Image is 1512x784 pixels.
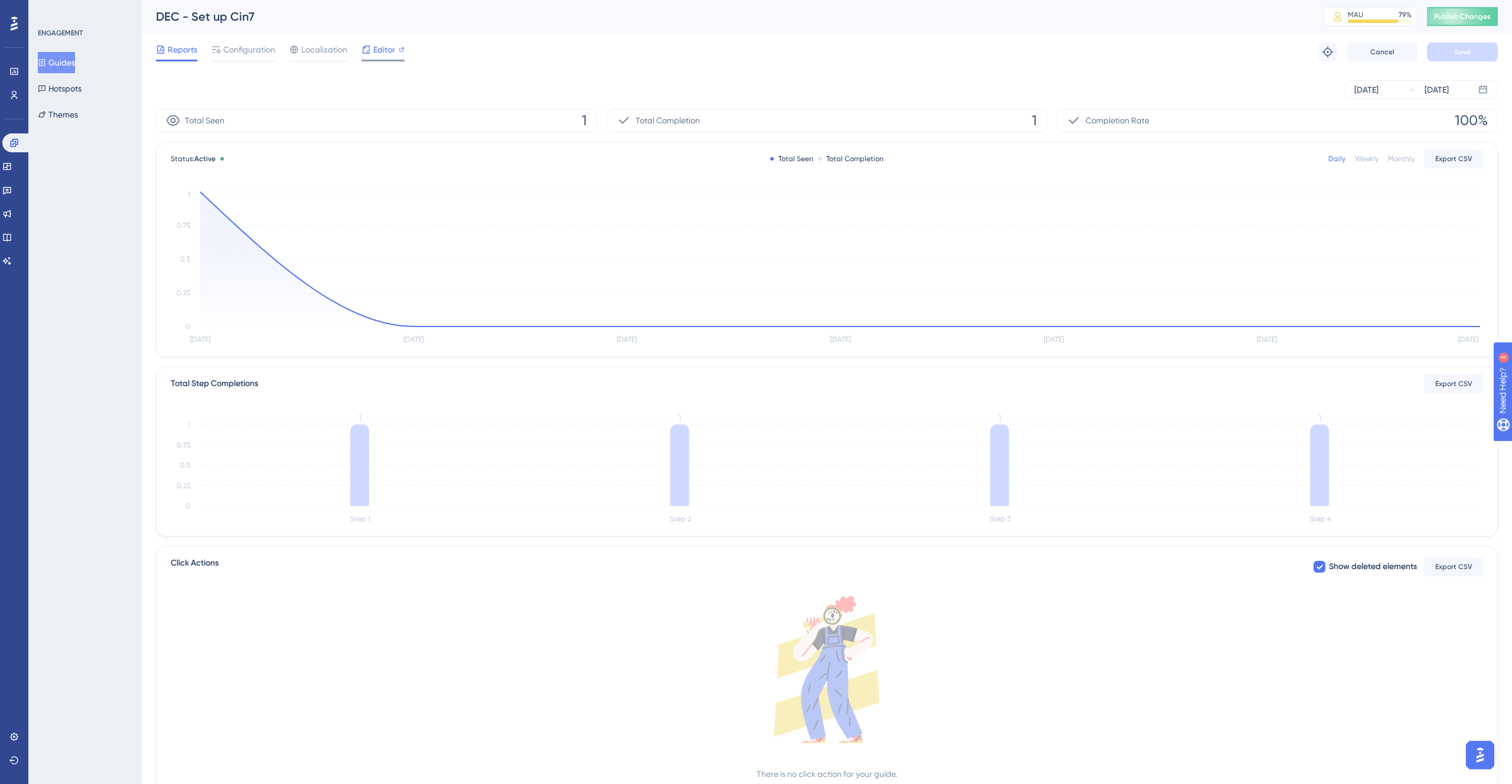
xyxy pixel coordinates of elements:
div: There is no click action for your guide. [757,767,897,781]
tspan: Step 1 [350,515,370,523]
div: 79 % [1399,10,1412,19]
tspan: 1 [188,191,190,199]
tspan: 1 [998,413,1001,424]
button: Export CSV [1424,149,1483,168]
tspan: [DATE] [403,335,423,344]
button: Hotspots [38,78,82,99]
tspan: [DATE] [1044,335,1064,344]
iframe: UserGuiding AI Assistant Launcher [1462,737,1498,773]
div: [DATE] [1425,83,1449,97]
div: Total Step Completions [171,377,258,391]
div: Monthly [1388,154,1415,164]
tspan: 0 [185,322,190,331]
tspan: 0.25 [177,482,190,490]
span: Export CSV [1435,379,1472,388]
div: MAU [1348,10,1363,19]
span: Publish Changes [1434,12,1491,21]
tspan: Step 3 [989,515,1011,523]
tspan: Step 4 [1309,515,1331,523]
button: Publish Changes [1427,7,1498,26]
span: Total Completion [636,113,700,128]
tspan: Step 2 [670,515,691,523]
span: Active [194,155,216,163]
tspan: [DATE] [617,335,637,344]
div: DEC - Set up Cin7 [156,8,1293,25]
span: Editor [373,43,395,57]
tspan: [DATE] [1458,335,1478,344]
span: Click Actions [171,556,219,577]
span: Export CSV [1435,562,1472,571]
button: Cancel [1347,43,1417,61]
tspan: 1 [188,420,190,429]
div: ENGAGEMENT [38,28,83,38]
span: Status: [171,154,216,164]
div: [DATE] [1354,83,1379,97]
tspan: 1 [678,413,681,424]
span: Export CSV [1435,154,1472,164]
tspan: 1 [1318,413,1321,424]
tspan: 0.5 [180,255,190,263]
div: 4 [82,6,86,15]
div: Daily [1328,154,1345,164]
span: 1 [1032,111,1037,130]
tspan: 0.5 [180,461,190,469]
tspan: [DATE] [190,335,210,344]
span: 1 [582,111,587,130]
div: Total Seen [770,154,813,164]
tspan: 1 [359,413,361,424]
button: Themes [38,104,78,125]
span: Total Seen [185,113,224,128]
tspan: 0.25 [177,289,190,297]
tspan: 0 [185,502,190,510]
tspan: [DATE] [830,335,850,344]
tspan: 0.75 [177,221,190,230]
tspan: [DATE] [1257,335,1277,344]
button: Export CSV [1424,557,1483,576]
tspan: 0.75 [177,441,190,449]
span: Cancel [1370,47,1394,57]
span: Show deleted elements [1329,560,1417,574]
span: Completion Rate [1086,113,1149,128]
div: Weekly [1355,154,1379,164]
span: Configuration [223,43,275,57]
span: Localization [301,43,347,57]
button: Save [1427,43,1498,61]
span: Reports [168,43,197,57]
span: Need Help? [28,3,74,17]
button: Guides [38,52,75,73]
span: Save [1454,47,1471,57]
button: Export CSV [1424,374,1483,393]
div: Total Completion [818,154,884,164]
span: 100% [1455,111,1488,130]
